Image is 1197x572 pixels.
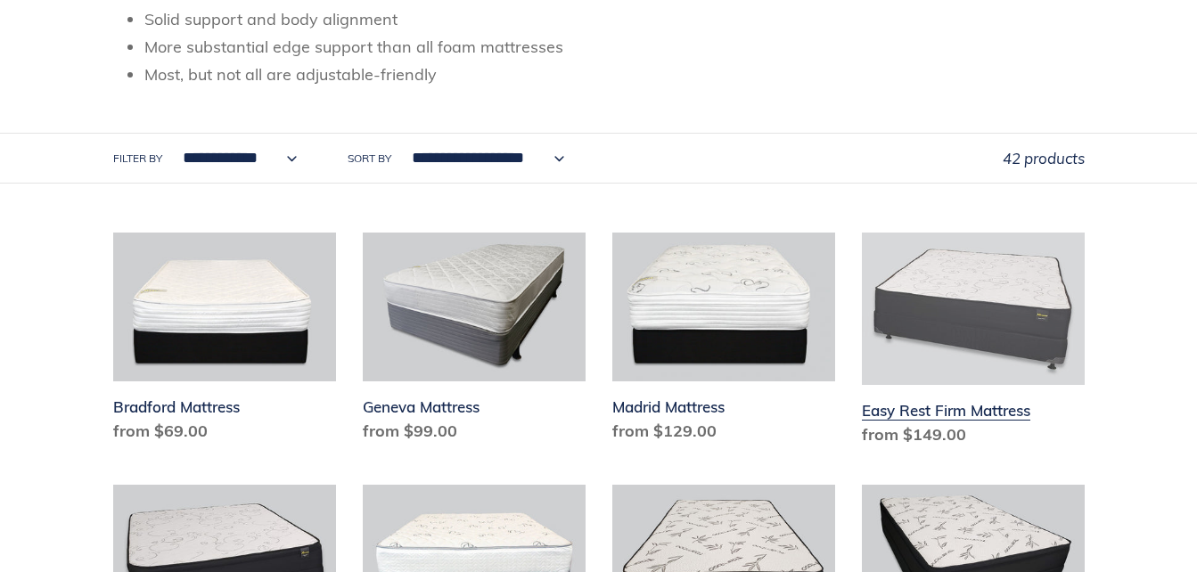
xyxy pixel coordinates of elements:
[612,233,835,450] a: Madrid Mattress
[1003,149,1085,168] span: 42 products
[862,233,1085,454] a: Easy Rest Firm Mattress
[113,233,336,450] a: Bradford Mattress
[144,62,1085,86] li: Most, but not all are adjustable-friendly
[113,151,162,167] label: Filter by
[144,35,1085,59] li: More substantial edge support than all foam mattresses
[144,7,1085,31] li: Solid support and body alignment
[363,233,586,450] a: Geneva Mattress
[348,151,391,167] label: Sort by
